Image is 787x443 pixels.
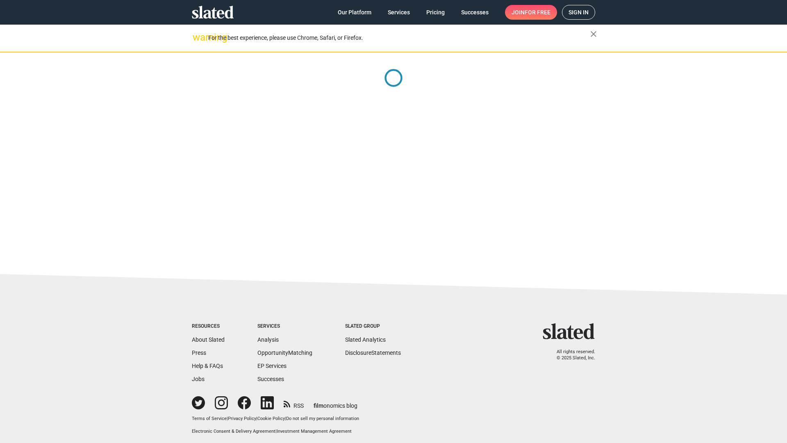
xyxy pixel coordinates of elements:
[277,429,352,434] a: Investment Management Agreement
[345,336,386,343] a: Slated Analytics
[314,402,323,409] span: film
[193,32,202,42] mat-icon: warning
[525,5,550,20] span: for free
[461,5,489,20] span: Successes
[192,323,225,330] div: Resources
[420,5,451,20] a: Pricing
[257,376,284,382] a: Successes
[192,336,225,343] a: About Slated
[548,349,595,361] p: All rights reserved. © 2025 Slated, Inc.
[192,349,206,356] a: Press
[331,5,378,20] a: Our Platform
[256,416,257,421] span: |
[208,32,590,43] div: For the best experience, please use Chrome, Safari, or Firefox.
[589,29,598,39] mat-icon: close
[314,395,357,410] a: filmonomics blog
[257,363,287,369] a: EP Services
[388,5,410,20] span: Services
[227,416,228,421] span: |
[257,336,279,343] a: Analysis
[345,349,401,356] a: DisclosureStatements
[192,376,205,382] a: Jobs
[192,416,227,421] a: Terms of Service
[455,5,495,20] a: Successes
[285,416,286,421] span: |
[192,363,223,369] a: Help & FAQs
[257,349,312,356] a: OpportunityMatching
[284,397,304,410] a: RSS
[257,323,312,330] div: Services
[512,5,550,20] span: Join
[192,429,275,434] a: Electronic Consent & Delivery Agreement
[505,5,557,20] a: Joinfor free
[569,5,589,19] span: Sign in
[562,5,595,20] a: Sign in
[426,5,445,20] span: Pricing
[257,416,285,421] a: Cookie Policy
[345,323,401,330] div: Slated Group
[228,416,256,421] a: Privacy Policy
[275,429,277,434] span: |
[338,5,371,20] span: Our Platform
[381,5,416,20] a: Services
[286,416,359,422] button: Do not sell my personal information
